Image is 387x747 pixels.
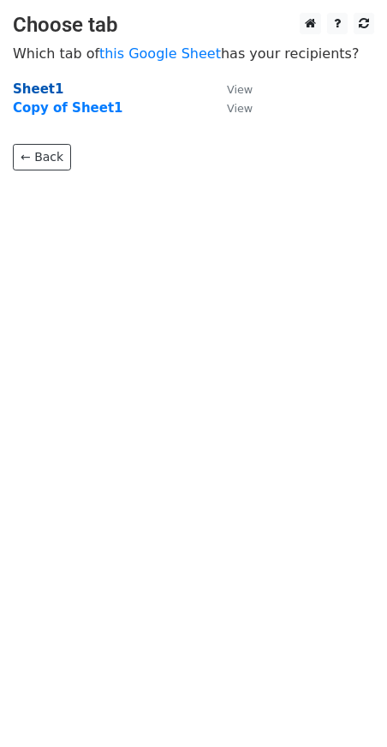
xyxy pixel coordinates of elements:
[227,102,253,115] small: View
[13,81,63,97] a: Sheet1
[99,45,221,62] a: this Google Sheet
[227,83,253,96] small: View
[13,144,71,170] a: ← Back
[13,13,374,38] h3: Choose tab
[13,100,123,116] a: Copy of Sheet1
[210,100,253,116] a: View
[210,81,253,97] a: View
[13,45,374,63] p: Which tab of has your recipients?
[301,665,387,747] iframe: Chat Widget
